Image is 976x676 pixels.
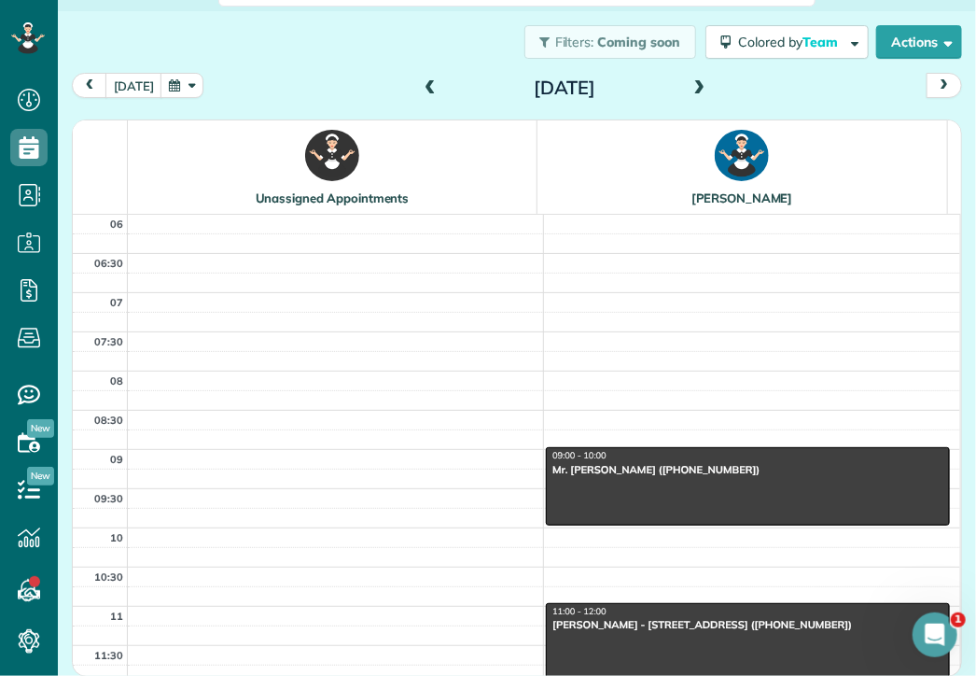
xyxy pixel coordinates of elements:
[551,463,944,476] div: Mr. [PERSON_NAME] ([PHONE_NUMBER])
[738,34,844,50] span: Colored by
[110,374,123,387] span: 08
[128,120,537,214] th: Unassigned Appointments
[94,649,123,662] span: 11:30
[27,419,54,438] span: New
[913,613,957,657] iframe: Intercom live chat
[951,613,966,627] span: 1
[110,218,123,231] span: 06
[94,257,123,270] span: 06:30
[72,73,107,98] button: prev
[94,570,123,584] span: 10:30
[27,467,54,486] span: New
[876,25,962,59] button: Actions
[537,120,947,214] th: [PERSON_NAME]
[555,34,594,50] span: Filters:
[705,25,869,59] button: Colored byTeam
[552,451,607,461] span: 09:00 - 10:00
[105,73,162,98] button: [DATE]
[597,34,681,50] span: Coming soon
[110,453,123,466] span: 09
[110,531,123,544] span: 10
[94,335,123,348] span: 07:30
[448,77,681,98] h2: [DATE]
[927,73,962,98] button: next
[802,34,841,50] span: Team
[110,296,123,309] span: 07
[110,610,123,623] span: 11
[305,130,359,181] img: !
[551,618,944,631] div: [PERSON_NAME] - [STREET_ADDRESS] ([PHONE_NUMBER])
[552,607,607,617] span: 11:00 - 12:00
[94,414,123,427] span: 08:30
[94,492,123,505] span: 09:30
[715,130,769,181] img: CM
